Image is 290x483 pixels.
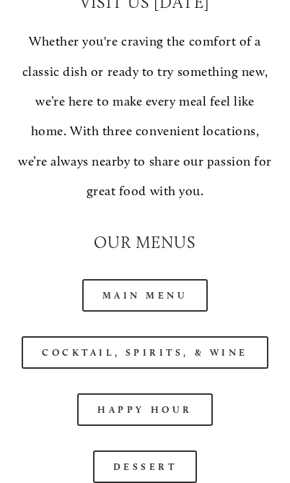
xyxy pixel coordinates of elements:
[82,279,208,312] a: Main Menu
[93,450,198,483] a: Dessert
[77,393,213,426] a: Happy Hour
[17,27,273,206] p: Whether you're craving the comfort of a classic dish or ready to try something new, we’re here to...
[17,231,273,255] h2: Our Menus
[22,336,268,369] a: Cocktail, Spirits, & Wine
